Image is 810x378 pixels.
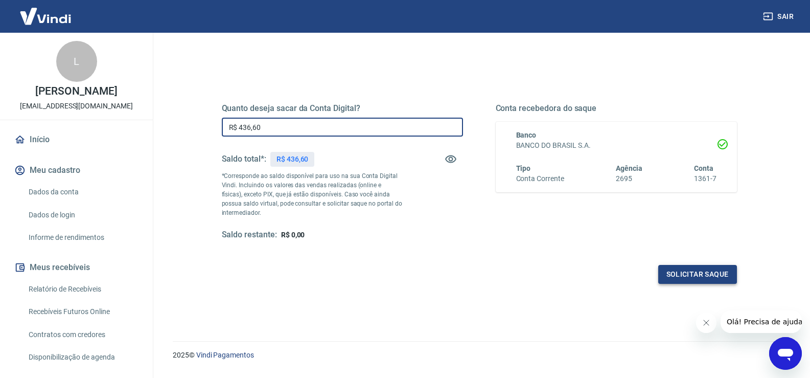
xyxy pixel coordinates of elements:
[222,103,463,114] h5: Quanto deseja sacar da Conta Digital?
[721,310,802,333] iframe: Mensagem da empresa
[276,154,309,165] p: R$ 436,60
[25,301,141,322] a: Recebíveis Futuros Online
[25,227,141,248] a: Informe de rendimentos
[222,171,403,217] p: *Corresponde ao saldo disponível para uso na sua Conta Digital Vindi. Incluindo os valores das ve...
[516,131,537,139] span: Banco
[516,173,564,184] h6: Conta Corrente
[12,256,141,279] button: Meus recebíveis
[12,159,141,182] button: Meu cadastro
[12,128,141,151] a: Início
[25,182,141,203] a: Dados da conta
[658,265,737,284] button: Solicitar saque
[25,324,141,345] a: Contratos com credores
[25,279,141,300] a: Relatório de Recebíveis
[173,350,785,361] p: 2025 ©
[56,41,97,82] div: L
[516,140,716,151] h6: BANCO DO BRASIL S.A.
[222,230,277,240] h5: Saldo restante:
[35,86,117,97] p: [PERSON_NAME]
[616,173,642,184] h6: 2695
[616,164,642,172] span: Agência
[761,7,798,26] button: Sair
[222,154,266,164] h5: Saldo total*:
[196,351,254,359] a: Vindi Pagamentos
[696,313,716,333] iframe: Fechar mensagem
[496,103,737,114] h5: Conta recebedora do saque
[20,101,133,112] p: [EMAIL_ADDRESS][DOMAIN_NAME]
[694,173,716,184] h6: 1361-7
[6,7,86,15] span: Olá! Precisa de ajuda?
[694,164,713,172] span: Conta
[281,231,305,239] span: R$ 0,00
[516,164,531,172] span: Tipo
[12,1,79,32] img: Vindi
[25,347,141,368] a: Disponibilização de agenda
[769,337,802,370] iframe: Botão para abrir a janela de mensagens
[25,205,141,226] a: Dados de login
